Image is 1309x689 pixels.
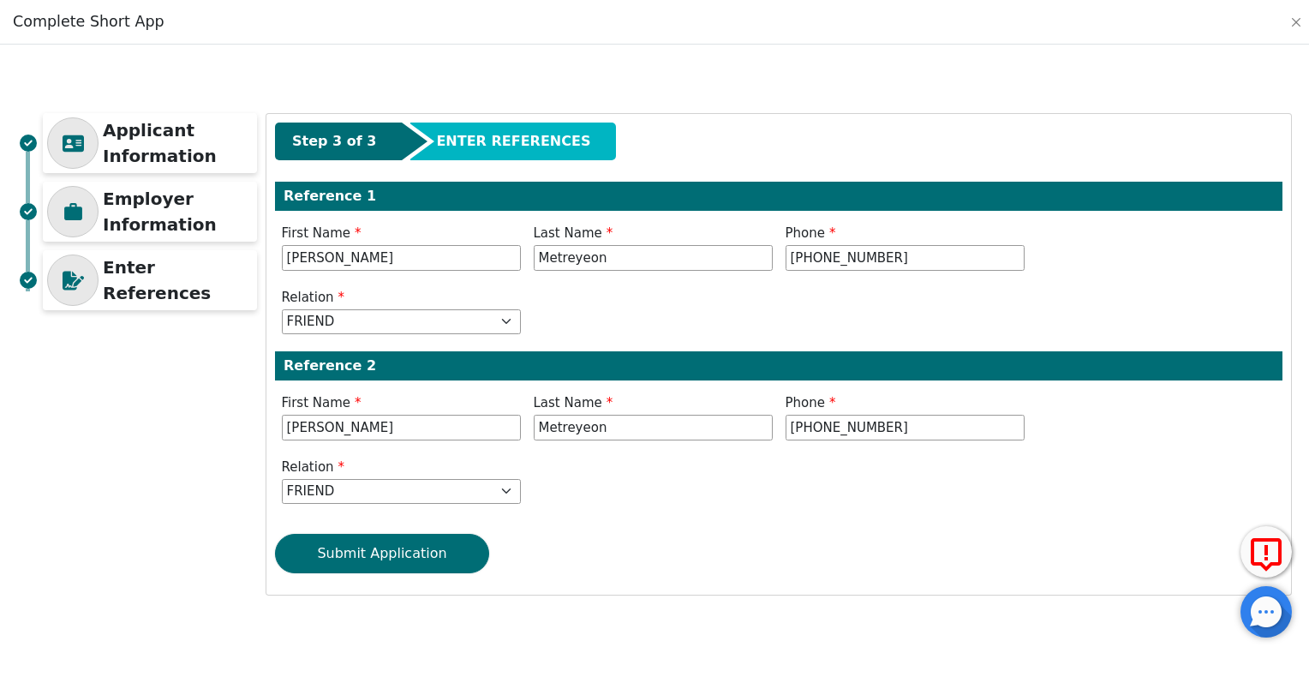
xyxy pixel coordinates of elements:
span: ENTER REFERENCES [436,131,590,152]
h3: Complete Short App [13,13,164,31]
p: Reference 2 [284,356,1274,376]
div: Applicant Information [43,113,257,173]
span: Phone [786,395,836,410]
button: Report Error to FCC [1240,526,1292,578]
div: Enter References [43,250,257,310]
input: 303-867-5309 x104 [786,415,1025,440]
span: Phone [786,225,836,241]
span: Step 3 of 3 [292,131,376,152]
button: Submit Application [275,534,489,573]
div: Employer Information [43,182,257,242]
span: First Name [282,225,362,241]
p: Enter References [103,255,253,306]
p: Reference 1 [284,186,1274,207]
p: Employer Information [103,186,253,237]
span: Relation [282,459,345,475]
span: Last Name [534,395,613,410]
span: First Name [282,395,362,410]
button: Close [1288,14,1305,31]
p: Applicant Information [103,117,253,169]
input: 303-867-5309 x104 [786,245,1025,271]
span: Last Name [534,225,613,241]
span: Relation [282,290,345,305]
